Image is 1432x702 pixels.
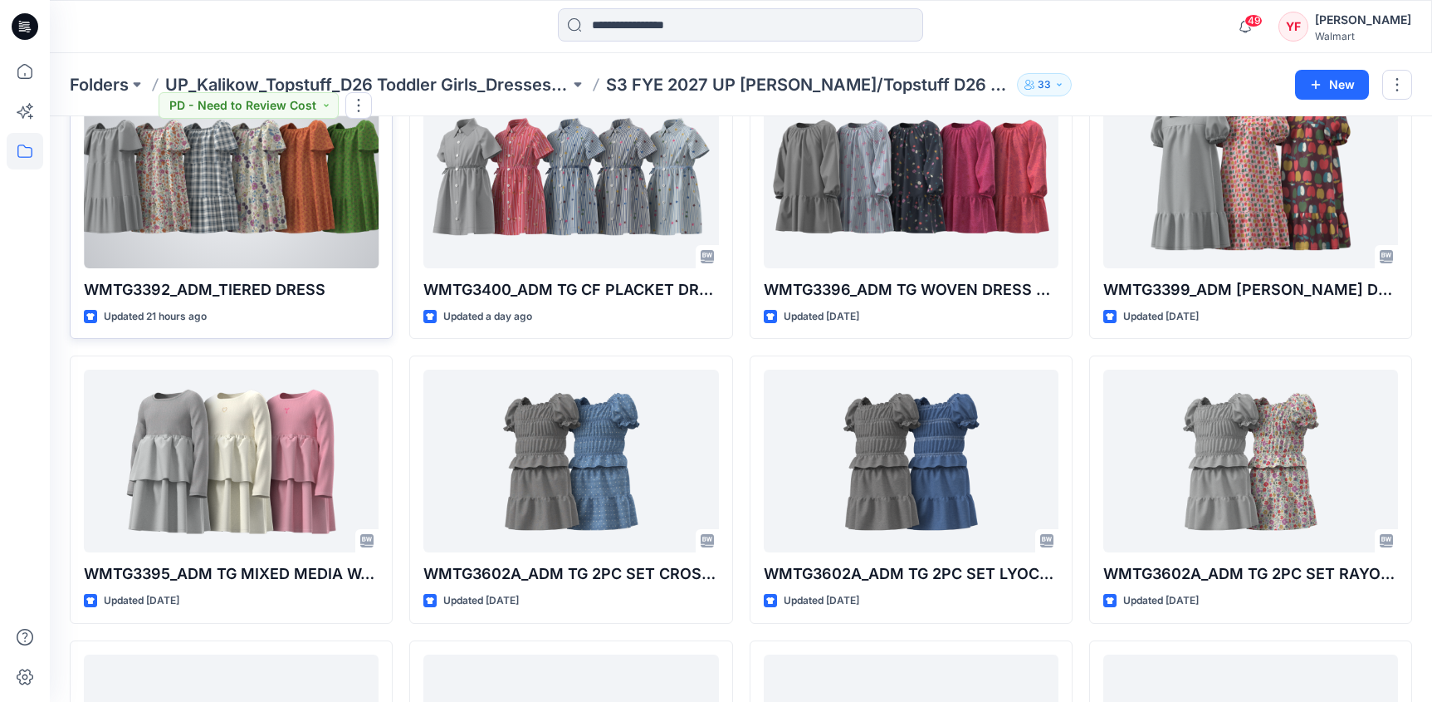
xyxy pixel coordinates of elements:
[784,308,859,326] p: Updated [DATE]
[1103,278,1398,302] p: WMTG3399_ADM [PERSON_NAME] DRESS
[1123,592,1199,610] p: Updated [DATE]
[84,562,379,586] p: WMTG3395_ADM TG MIXED MEDIA W. RUFFLE HEADER DRESS
[423,562,718,586] p: WMTG3602A_ADM TG 2PC SET CROSSHATCH CHAMBRAY SKORT
[443,592,519,610] p: Updated [DATE]
[764,86,1058,268] a: WMTG3396_ADM TG WOVEN DRESS W.BOW TIER SEAM
[423,370,718,552] a: WMTG3602A_ADM TG 2PC SET CROSSHATCH CHAMBRAY SKORT
[423,278,718,302] p: WMTG3400_ADM TG CF PLACKET DRESS
[1103,562,1398,586] p: WMTG3602A_ADM TG 2PC SET RAYON SKORT
[606,73,1010,96] p: S3 FYE 2027 UP [PERSON_NAME]/Topstuff D26 Toddler Girl
[1244,14,1263,27] span: 49
[1295,70,1369,100] button: New
[1278,12,1308,42] div: YF
[104,308,207,326] p: Updated 21 hours ago
[1103,370,1398,552] a: WMTG3602A_ADM TG 2PC SET RAYON SKORT
[764,562,1058,586] p: WMTG3602A_ADM TG 2PC SET LYOCELL DENIM SKORT
[1315,30,1411,42] div: Walmart
[1038,76,1051,94] p: 33
[84,278,379,302] p: WMTG3392_ADM_TIERED DRESS
[70,73,129,96] a: Folders
[784,592,859,610] p: Updated [DATE]
[423,86,718,268] a: WMTG3400_ADM TG CF PLACKET DRESS
[443,308,532,326] p: Updated a day ago
[764,370,1058,552] a: WMTG3602A_ADM TG 2PC SET LYOCELL DENIM SKORT
[1103,86,1398,268] a: WMTG3399_ADM POPLIN TG DRESS
[84,370,379,552] a: WMTG3395_ADM TG MIXED MEDIA W. RUFFLE HEADER DRESS
[84,86,379,268] a: WMTG3392_ADM_TIERED DRESS
[165,73,569,96] a: UP_Kalikow_Topstuff_D26 Toddler Girls_Dresses & Sets
[764,278,1058,302] p: WMTG3396_ADM TG WOVEN DRESS W.BOW TIER SEAM
[1017,73,1072,96] button: 33
[1123,308,1199,326] p: Updated [DATE]
[1315,10,1411,30] div: [PERSON_NAME]
[104,592,179,610] p: Updated [DATE]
